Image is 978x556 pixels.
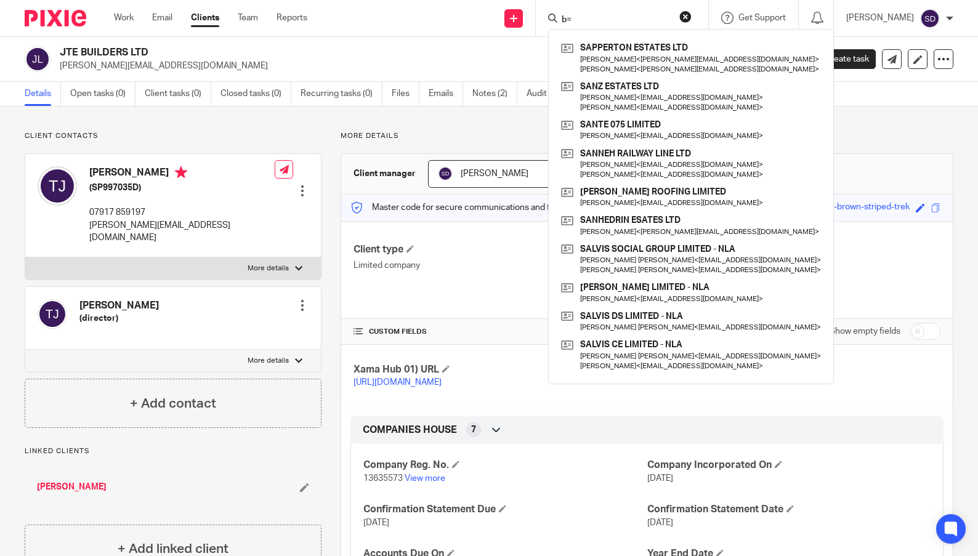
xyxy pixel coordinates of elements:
[438,166,453,181] img: svg%3E
[89,219,275,244] p: [PERSON_NAME][EMAIL_ADDRESS][DOMAIN_NAME]
[354,378,442,387] a: [URL][DOMAIN_NAME]
[647,518,673,527] span: [DATE]
[341,131,953,141] p: More details
[248,356,289,366] p: More details
[38,166,77,206] img: svg%3E
[647,459,931,472] h4: Company Incorporated On
[25,10,86,26] img: Pixie
[25,131,321,141] p: Client contacts
[846,12,914,24] p: [PERSON_NAME]
[354,259,647,272] p: Limited company
[130,394,216,413] h4: + Add contact
[89,182,275,194] h5: (SP997035D)
[354,327,647,337] h4: CUSTOM FIELDS
[175,166,187,179] i: Primary
[152,12,172,24] a: Email
[472,82,517,106] a: Notes (2)
[405,474,445,483] a: View more
[363,474,403,483] span: 13635573
[647,503,931,516] h4: Confirmation Statement Date
[38,299,67,329] img: svg%3E
[145,82,211,106] a: Client tasks (0)
[277,12,307,24] a: Reports
[527,82,574,106] a: Audit logs
[363,459,647,472] h4: Company Reg. No.
[679,10,692,23] button: Clear
[354,167,416,180] h3: Client manager
[191,12,219,24] a: Clients
[647,474,673,483] span: [DATE]
[248,264,289,273] p: More details
[560,15,671,26] input: Search
[301,82,382,106] a: Recurring tasks (0)
[238,12,258,24] a: Team
[60,46,641,59] h2: JTE BUILDERS LTD
[70,82,135,106] a: Open tasks (0)
[25,46,51,72] img: svg%3E
[114,12,134,24] a: Work
[354,243,647,256] h4: Client type
[738,14,786,22] span: Get Support
[363,503,647,516] h4: Confirmation Statement Due
[471,424,476,436] span: 7
[350,201,563,214] p: Master code for secure communications and files
[354,363,647,376] h4: Xama Hub 01) URL
[920,9,940,28] img: svg%3E
[25,82,61,106] a: Details
[89,206,275,219] p: 07917 859197
[89,166,275,182] h4: [PERSON_NAME]
[37,481,107,493] a: [PERSON_NAME]
[429,82,463,106] a: Emails
[830,325,900,337] label: Show empty fields
[220,82,291,106] a: Closed tasks (0)
[60,60,786,72] p: [PERSON_NAME][EMAIL_ADDRESS][DOMAIN_NAME]
[809,201,910,215] div: glazed-brown-striped-trek
[79,299,159,312] h4: [PERSON_NAME]
[804,49,876,69] a: Create task
[363,424,457,437] span: COMPANIES HOUSE
[461,169,528,178] span: [PERSON_NAME]
[79,312,159,324] h5: (director)
[25,446,321,456] p: Linked clients
[392,82,419,106] a: Files
[363,518,389,527] span: [DATE]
